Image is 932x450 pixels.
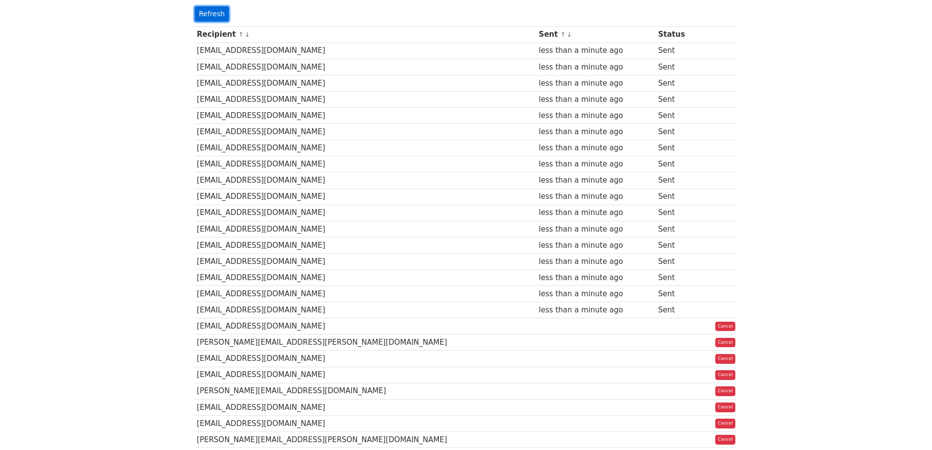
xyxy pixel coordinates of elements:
a: ↑ [560,31,566,38]
td: Sent [656,156,698,172]
div: less than a minute ago [539,78,653,89]
th: Status [656,26,698,43]
a: Cancel [715,370,735,380]
td: [EMAIL_ADDRESS][DOMAIN_NAME] [195,59,537,75]
div: less than a minute ago [539,126,653,138]
td: Sent [656,124,698,140]
td: [EMAIL_ADDRESS][DOMAIN_NAME] [195,270,537,286]
td: [EMAIL_ADDRESS][DOMAIN_NAME] [195,286,537,302]
a: Refresh [195,6,229,22]
a: ↑ [238,31,244,38]
div: less than a minute ago [539,110,653,121]
td: Sent [656,286,698,302]
td: [EMAIL_ADDRESS][DOMAIN_NAME] [195,253,537,269]
td: [EMAIL_ADDRESS][DOMAIN_NAME] [195,156,537,172]
td: Sent [656,91,698,107]
th: Sent [537,26,656,43]
a: Cancel [715,386,735,396]
a: Cancel [715,354,735,364]
td: [EMAIL_ADDRESS][DOMAIN_NAME] [195,205,537,221]
div: less than a minute ago [539,256,653,267]
td: [EMAIL_ADDRESS][DOMAIN_NAME] [195,43,537,59]
td: [EMAIL_ADDRESS][DOMAIN_NAME] [195,91,537,107]
a: Cancel [715,322,735,332]
td: [PERSON_NAME][EMAIL_ADDRESS][DOMAIN_NAME] [195,383,537,399]
div: less than a minute ago [539,288,653,300]
td: [EMAIL_ADDRESS][DOMAIN_NAME] [195,302,537,318]
div: less than a minute ago [539,240,653,251]
a: Cancel [715,435,735,445]
td: [EMAIL_ADDRESS][DOMAIN_NAME] [195,415,537,431]
td: Sent [656,140,698,156]
td: Sent [656,75,698,91]
td: [EMAIL_ADDRESS][DOMAIN_NAME] [195,189,537,205]
div: less than a minute ago [539,175,653,186]
div: less than a minute ago [539,272,653,284]
div: less than a minute ago [539,224,653,235]
td: Sent [656,108,698,124]
a: ↓ [567,31,572,38]
iframe: Chat Widget [883,403,932,450]
div: less than a minute ago [539,142,653,154]
td: [EMAIL_ADDRESS][DOMAIN_NAME] [195,399,537,415]
td: Sent [656,270,698,286]
td: [EMAIL_ADDRESS][DOMAIN_NAME] [195,367,537,383]
div: less than a minute ago [539,159,653,170]
a: Cancel [715,403,735,412]
div: 聊天小组件 [883,403,932,450]
td: [EMAIL_ADDRESS][DOMAIN_NAME] [195,108,537,124]
td: [EMAIL_ADDRESS][DOMAIN_NAME] [195,75,537,91]
td: [EMAIL_ADDRESS][DOMAIN_NAME] [195,318,537,334]
td: Sent [656,237,698,253]
td: [PERSON_NAME][EMAIL_ADDRESS][PERSON_NAME][DOMAIN_NAME] [195,431,537,448]
td: [EMAIL_ADDRESS][DOMAIN_NAME] [195,221,537,237]
td: Sent [656,43,698,59]
td: Sent [656,189,698,205]
a: Cancel [715,419,735,428]
th: Recipient [195,26,537,43]
td: [EMAIL_ADDRESS][DOMAIN_NAME] [195,351,537,367]
td: [EMAIL_ADDRESS][DOMAIN_NAME] [195,172,537,189]
td: Sent [656,205,698,221]
td: Sent [656,59,698,75]
td: Sent [656,221,698,237]
a: ↓ [245,31,250,38]
td: Sent [656,172,698,189]
a: Cancel [715,338,735,348]
td: Sent [656,253,698,269]
td: [EMAIL_ADDRESS][DOMAIN_NAME] [195,124,537,140]
td: [PERSON_NAME][EMAIL_ADDRESS][PERSON_NAME][DOMAIN_NAME] [195,334,537,351]
td: [EMAIL_ADDRESS][DOMAIN_NAME] [195,237,537,253]
div: less than a minute ago [539,207,653,218]
div: less than a minute ago [539,45,653,56]
div: less than a minute ago [539,191,653,202]
div: less than a minute ago [539,94,653,105]
td: Sent [656,302,698,318]
div: less than a minute ago [539,62,653,73]
div: less than a minute ago [539,305,653,316]
td: [EMAIL_ADDRESS][DOMAIN_NAME] [195,140,537,156]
